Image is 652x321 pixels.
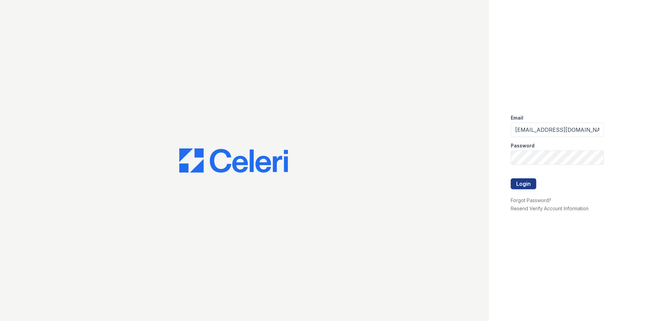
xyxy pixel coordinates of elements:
[511,142,535,149] label: Password
[511,178,536,189] button: Login
[511,114,523,121] label: Email
[179,148,288,173] img: CE_Logo_Blue-a8612792a0a2168367f1c8372b55b34899dd931a85d93a1a3d3e32e68fde9ad4.png
[511,197,551,203] a: Forgot Password?
[511,206,588,211] a: Resend Verify Account Information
